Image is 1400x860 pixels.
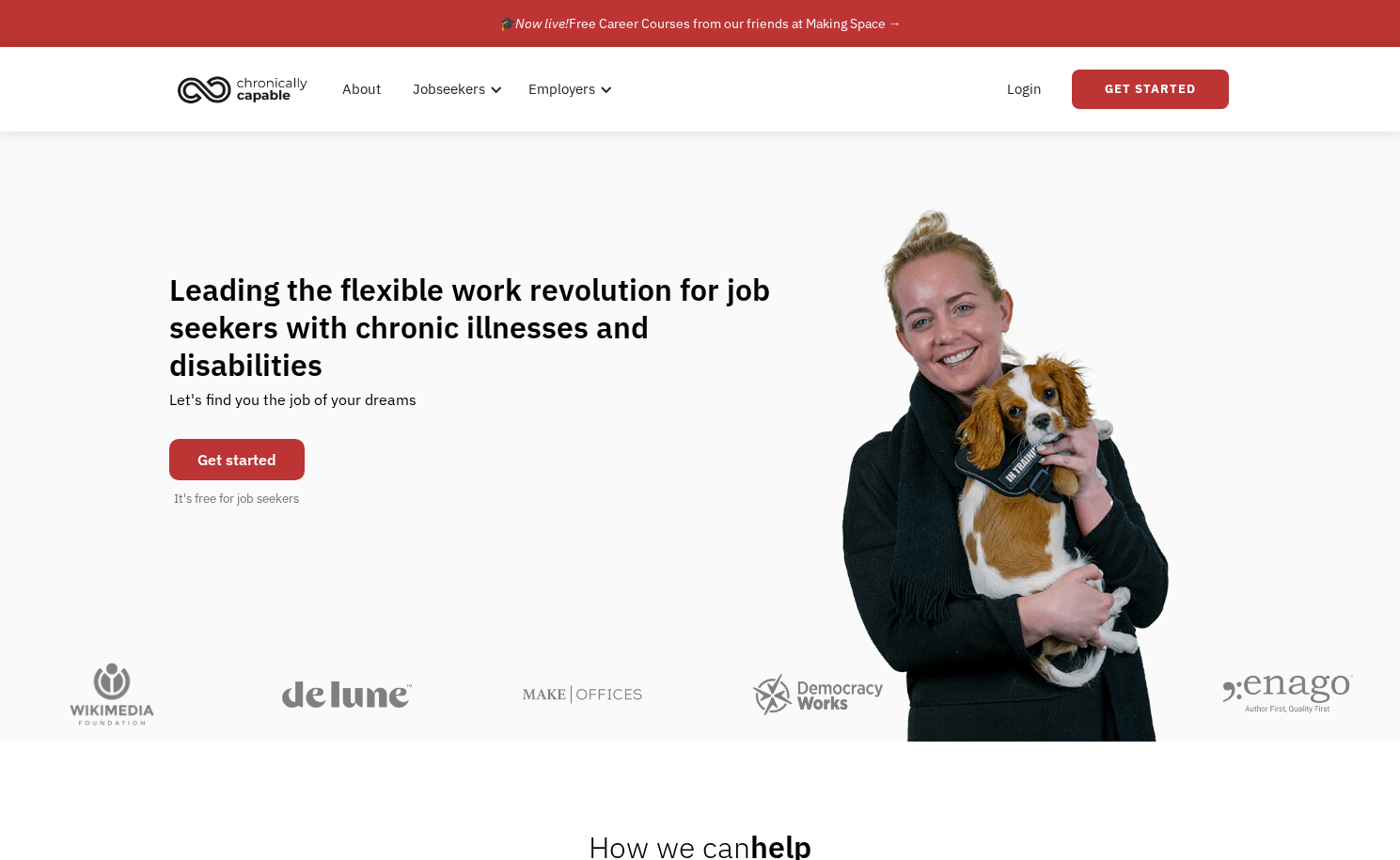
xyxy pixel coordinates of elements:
h1: Leading the flexible work revolution for job seekers with chronic illnesses and disabilities [169,271,807,383]
img: Chronically Capable logo [172,69,313,110]
a: Get Started [1072,70,1229,109]
div: It's free for job seekers [174,490,299,508]
a: About [331,59,392,119]
div: 🎓 Free Career Courses from our friends at Making Space → [499,12,902,35]
a: home [172,69,322,110]
div: Employers [517,59,618,119]
div: Jobseekers [401,59,508,119]
em: Now live! [515,15,569,32]
div: Employers [528,78,595,101]
a: Login [996,59,1053,119]
div: Let's find you the job of your dreams [169,383,417,430]
div: Jobseekers [413,78,485,101]
a: Get started [169,439,305,480]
